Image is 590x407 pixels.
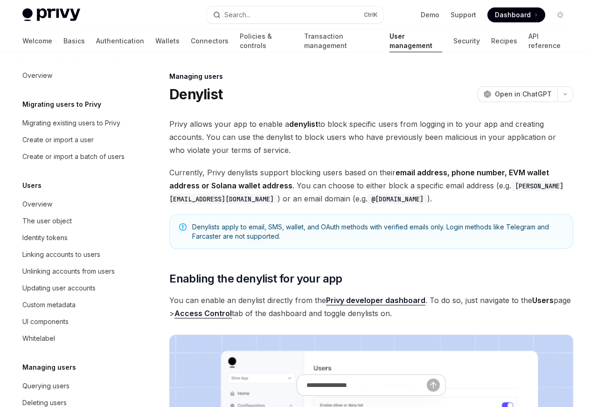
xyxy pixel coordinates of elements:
[22,266,115,277] div: Unlinking accounts from users
[421,10,439,20] a: Demo
[15,246,134,263] a: Linking accounts to users
[487,7,545,22] a: Dashboard
[22,333,55,344] div: Whitelabel
[15,196,134,213] a: Overview
[96,30,144,52] a: Authentication
[289,119,318,129] strong: denylist
[22,70,52,81] div: Overview
[364,11,378,19] span: Ctrl K
[22,199,52,210] div: Overview
[207,7,383,23] button: Search...CtrlK
[179,223,187,231] svg: Note
[15,115,134,131] a: Migrating existing users to Privy
[22,99,101,110] h5: Migrating users to Privy
[15,297,134,313] a: Custom metadata
[15,67,134,84] a: Overview
[15,330,134,347] a: Whitelabel
[22,8,80,21] img: light logo
[304,30,378,52] a: Transaction management
[63,30,85,52] a: Basics
[22,30,52,52] a: Welcome
[22,249,100,260] div: Linking accounts to users
[553,7,568,22] button: Toggle dark mode
[451,10,476,20] a: Support
[169,294,573,320] span: You can enable an denylist directly from the . To do so, just navigate to the page > tab of the d...
[22,299,76,310] div: Custom metadata
[169,72,573,81] div: Managing users
[15,229,134,246] a: Identity tokens
[169,271,342,286] span: Enabling the denylist for your app
[22,180,42,191] h5: Users
[306,375,427,395] input: Ask a question...
[191,30,229,52] a: Connectors
[15,313,134,330] a: UI components
[155,30,180,52] a: Wallets
[240,30,293,52] a: Policies & controls
[15,378,134,394] a: Querying users
[169,117,573,157] span: Privy allows your app to enable a to block specific users from logging in to your app and creatin...
[326,296,425,305] a: Privy developer dashboard
[427,379,440,392] button: Send message
[22,151,125,162] div: Create or import a batch of users
[169,166,573,205] span: Currently, Privy denylists support blocking users based on their . You can choose to either block...
[15,131,134,148] a: Create or import a user
[368,194,427,204] code: @[DOMAIN_NAME]
[169,86,222,103] h1: Denylist
[495,10,531,20] span: Dashboard
[15,280,134,297] a: Updating user accounts
[532,296,554,305] strong: Users
[22,134,94,145] div: Create or import a user
[491,30,517,52] a: Recipes
[22,362,76,373] h5: Managing users
[389,30,443,52] a: User management
[22,117,120,129] div: Migrating existing users to Privy
[15,213,134,229] a: The user object
[453,30,480,52] a: Security
[22,380,69,392] div: Querying users
[22,283,96,294] div: Updating user accounts
[192,222,563,241] span: Denylists apply to email, SMS, wallet, and OAuth methods with verified emails only. Login methods...
[174,309,232,318] a: Access Control
[224,9,250,21] div: Search...
[478,86,557,102] button: Open in ChatGPT
[22,316,69,327] div: UI components
[15,263,134,280] a: Unlinking accounts from users
[495,90,552,99] span: Open in ChatGPT
[528,30,568,52] a: API reference
[22,232,68,243] div: Identity tokens
[15,148,134,165] a: Create or import a batch of users
[22,215,72,227] div: The user object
